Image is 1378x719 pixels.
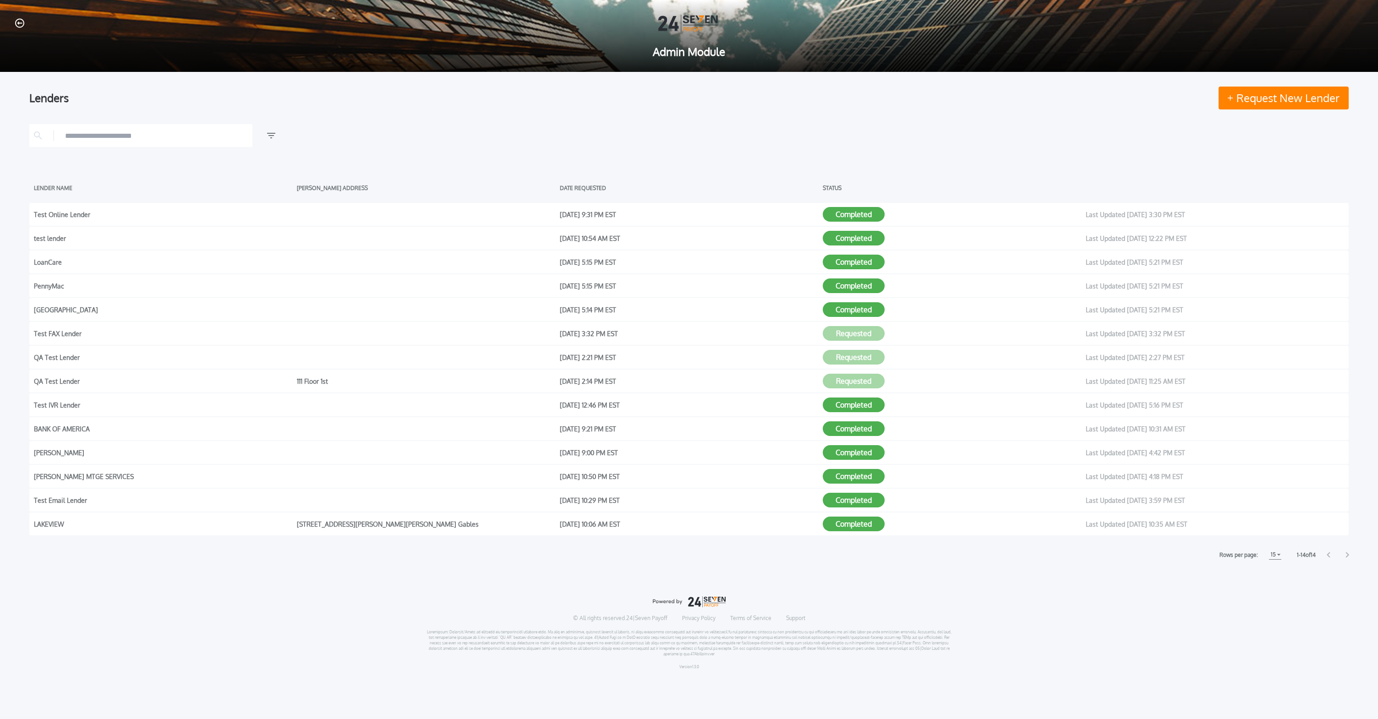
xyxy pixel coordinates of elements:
div: [DATE] 5:14 PM EST [560,303,818,316]
div: LENDER NAME [34,181,292,195]
div: STATUS [823,181,1081,195]
div: [STREET_ADDRESS][PERSON_NAME][PERSON_NAME] Gables [297,517,555,531]
div: Last Updated [DATE] 12:22 PM EST [1086,231,1344,245]
div: Last Updated [DATE] 3:32 PM EST [1086,327,1344,340]
div: Last Updated [DATE] 10:35 AM EST [1086,517,1344,531]
div: QA Test Lender [34,374,292,388]
p: Version 1.3.0 [679,664,699,670]
div: [DATE] 10:54 AM EST [560,231,818,245]
span: Request New Lender [1236,93,1340,103]
div: Lenders [29,87,1349,109]
div: Test IVR Lender [34,398,292,412]
div: Test Email Lender [34,493,292,507]
div: Last Updated [DATE] 4:42 PM EST [1086,446,1344,459]
div: [DATE] 9:21 PM EST [560,422,818,436]
label: Rows per page: [1219,550,1258,560]
button: Requested [823,326,885,341]
div: LAKEVIEW [34,517,292,531]
button: Completed [823,493,885,507]
button: Completed [823,469,885,484]
h1: 15 [1269,549,1278,560]
div: Last Updated [DATE] 4:18 PM EST [1086,469,1344,483]
div: [DATE] 9:31 PM EST [560,207,818,221]
div: Test Online Lender [34,207,292,221]
div: [DATE] 5:15 PM EST [560,255,818,269]
label: 1 - 14 of 14 [1297,550,1316,560]
div: 111 Floor 1st [297,374,555,388]
div: DATE REQUESTED [560,181,818,195]
div: BANK OF AMERICA [34,422,292,436]
p: Loremipsum: Dolorsit/Ametc ad elitsedd eiu temporincidi utlabore etdo. Ma aliq en adminimve, quis... [427,629,952,657]
div: Last Updated [DATE] 3:30 PM EST [1086,207,1344,221]
a: Terms of Service [730,615,771,622]
div: Last Updated [DATE] 5:16 PM EST [1086,398,1344,412]
div: [DATE] 9:00 PM EST [560,446,818,459]
button: 15 [1269,550,1281,560]
div: Last Updated [DATE] 2:27 PM EST [1086,350,1344,364]
div: Last Updated [DATE] 11:25 AM EST [1086,374,1344,388]
div: [DATE] 12:46 PM EST [560,398,818,412]
button: Completed [823,517,885,531]
button: Completed [823,445,885,460]
div: Last Updated [DATE] 10:31 AM EST [1086,422,1344,436]
div: PennyMac [34,279,292,293]
button: Completed [823,302,885,317]
a: Support [786,615,805,622]
div: Test FAX Lender [34,327,292,340]
button: Completed [823,398,885,412]
div: Last Updated [DATE] 5:21 PM EST [1086,303,1344,316]
div: [DATE] 2:14 PM EST [560,374,818,388]
div: [PERSON_NAME] MTGE SERVICES [34,469,292,483]
div: Last Updated [DATE] 5:21 PM EST [1086,279,1344,293]
button: Requested [823,350,885,365]
button: Requested [823,374,885,388]
img: Logo [658,15,720,32]
button: Completed [823,231,885,245]
button: Completed [823,421,885,436]
img: logo [652,596,726,607]
button: Completed [823,278,885,293]
button: Completed [823,255,885,269]
div: [GEOGRAPHIC_DATA] [34,303,292,316]
div: [DATE] 2:21 PM EST [560,350,818,364]
div: Last Updated [DATE] 5:21 PM EST [1086,255,1344,269]
div: [PERSON_NAME] ADDRESS [297,181,555,195]
div: [PERSON_NAME] [34,446,292,459]
div: [DATE] 3:32 PM EST [560,327,818,340]
span: Admin Module [15,46,1363,57]
p: © All rights reserved. 24|Seven Payoff [573,615,667,622]
div: [DATE] 5:15 PM EST [560,279,818,293]
div: QA Test Lender [34,350,292,364]
div: Last Updated [DATE] 3:59 PM EST [1086,493,1344,507]
button: Completed [823,207,885,222]
div: [DATE] 10:29 PM EST [560,493,818,507]
div: [DATE] 10:50 PM EST [560,469,818,483]
div: LoanCare [34,255,292,269]
button: Request New Lender [1219,87,1349,109]
div: [DATE] 10:06 AM EST [560,517,818,531]
a: Privacy Policy [682,615,716,622]
div: test lender [34,231,292,245]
